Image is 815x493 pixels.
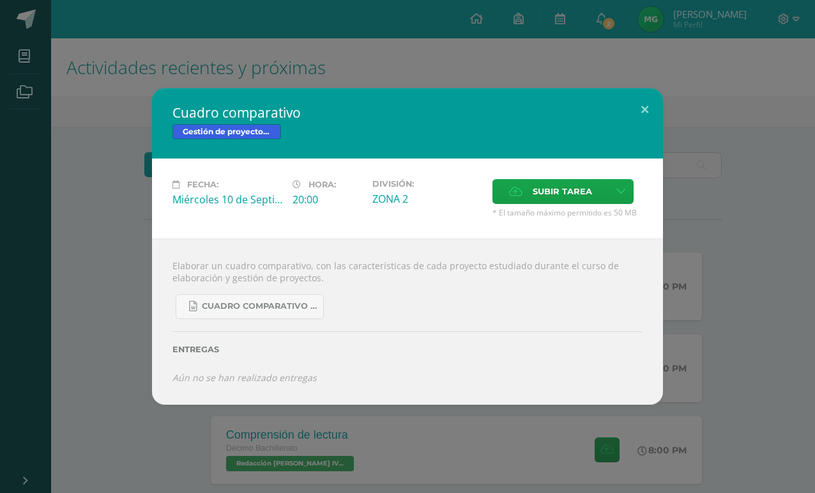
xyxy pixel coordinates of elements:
span: * El tamaño máximo permitido es 50 MB [492,207,643,218]
label: División: [372,179,482,189]
div: 20:00 [293,192,362,207]
a: Cuadro comparativo de proyectos.docx [176,294,324,319]
h2: Cuadro comparativo [172,104,643,121]
label: Entregas [172,345,643,354]
div: Miércoles 10 de Septiembre [172,192,282,207]
span: Gestión de proyectos Bach IV [172,124,281,139]
button: Close (Esc) [627,88,663,132]
span: Subir tarea [533,180,592,203]
span: Cuadro comparativo de proyectos.docx [202,301,317,311]
div: Elaborar un cuadro comparativo, con las características de cada proyecto estudiado durante el cur... [152,239,663,405]
span: Hora: [308,180,336,189]
span: Fecha: [187,180,218,189]
i: Aún no se han realizado entregas [172,372,317,384]
div: ZONA 2 [372,192,482,206]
